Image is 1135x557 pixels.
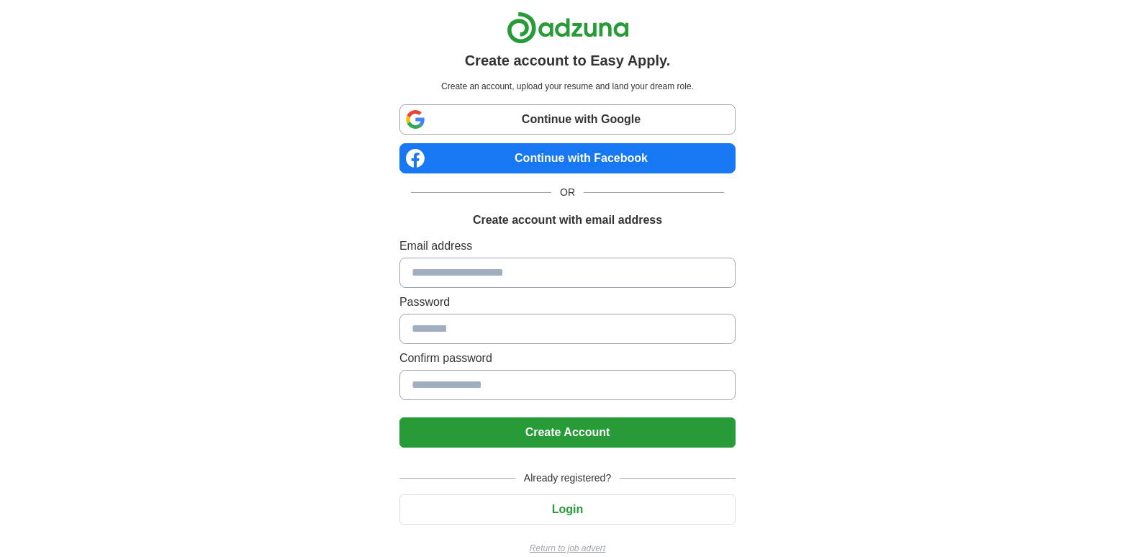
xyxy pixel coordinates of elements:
h1: Create account to Easy Apply. [465,50,671,71]
button: Login [399,494,736,525]
p: Create an account, upload your resume and land your dream role. [402,80,733,93]
a: Return to job advert [399,542,736,555]
button: Create Account [399,417,736,448]
label: Confirm password [399,350,736,367]
h1: Create account with email address [473,212,662,229]
a: Continue with Facebook [399,143,736,173]
a: Continue with Google [399,104,736,135]
label: Email address [399,237,736,255]
a: Login [399,503,736,515]
label: Password [399,294,736,311]
span: OR [551,185,584,200]
img: Adzuna logo [507,12,629,44]
span: Already registered? [515,471,620,486]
